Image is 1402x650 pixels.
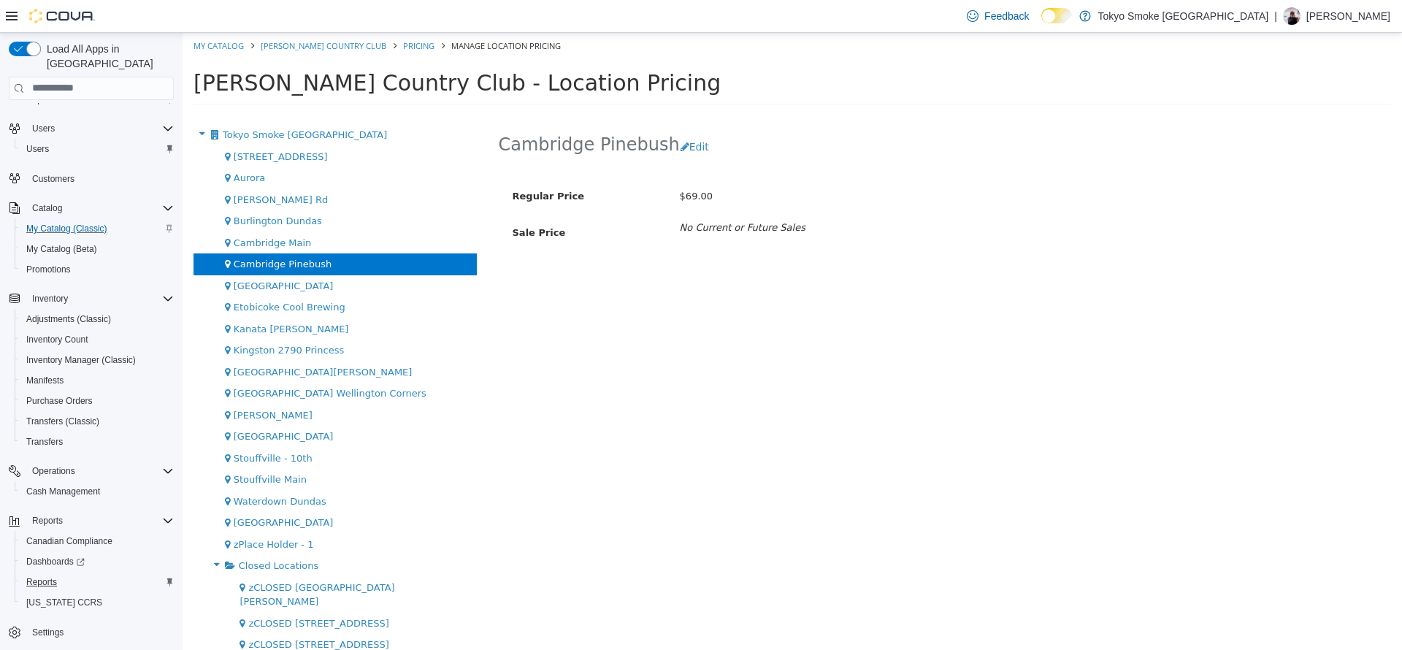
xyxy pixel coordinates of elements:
[51,183,139,194] span: Burlington Dundas
[15,531,180,551] button: Canadian Compliance
[3,118,180,139] button: Users
[26,512,174,529] span: Reports
[20,594,174,611] span: Washington CCRS
[20,351,142,369] a: Inventory Manager (Classic)
[15,592,180,613] button: [US_STATE] CCRS
[26,436,63,448] span: Transfers
[26,170,80,188] a: Customers
[26,199,174,217] span: Catalog
[26,354,136,366] span: Inventory Manager (Classic)
[66,585,206,596] span: zCLOSED [STREET_ADDRESS]
[26,334,88,345] span: Inventory Count
[20,483,174,500] span: Cash Management
[66,606,206,617] span: zCLOSED [STREET_ADDRESS]
[15,391,180,411] button: Purchase Orders
[32,627,64,638] span: Settings
[316,101,497,123] h2: Cambridge Pinebush
[15,481,180,502] button: Cash Management
[3,288,180,309] button: Inventory
[20,372,174,389] span: Manifests
[20,140,174,158] span: Users
[269,7,378,18] span: Manage Location Pricing
[26,576,57,588] span: Reports
[32,515,63,527] span: Reports
[26,199,68,217] button: Catalog
[3,168,180,189] button: Customers
[984,9,1029,23] span: Feedback
[15,551,180,572] a: Dashboards
[15,329,180,350] button: Inventory Count
[20,220,113,237] a: My Catalog (Classic)
[26,290,74,307] button: Inventory
[51,118,145,129] span: [STREET_ADDRESS]
[51,506,131,517] span: zPlace Holder - 1
[20,553,91,570] a: Dashboards
[1306,7,1390,25] p: [PERSON_NAME]
[20,331,94,348] a: Inventory Count
[20,240,174,258] span: My Catalog (Beta)
[26,416,99,427] span: Transfers (Classic)
[51,312,162,323] span: Kingston 2790 Princess
[20,220,174,237] span: My Catalog (Classic)
[51,226,149,237] span: Cambridge Pinebush
[26,120,174,137] span: Users
[15,350,180,370] button: Inventory Manager (Classic)
[51,269,163,280] span: Etobicoke Cool Brewing
[20,483,106,500] a: Cash Management
[26,223,107,234] span: My Catalog (Classic)
[20,532,174,550] span: Canadian Compliance
[26,313,111,325] span: Adjustments (Classic)
[26,597,102,608] span: [US_STATE] CCRS
[51,377,130,388] span: [PERSON_NAME]
[3,198,180,218] button: Catalog
[51,398,151,409] span: [GEOGRAPHIC_DATA]
[15,239,180,259] button: My Catalog (Beta)
[20,413,174,430] span: Transfers (Classic)
[330,158,402,169] span: Regular Price
[497,189,623,200] i: No Current or Future Sales
[26,556,85,567] span: Dashboards
[29,9,95,23] img: Cova
[20,573,174,591] span: Reports
[20,140,55,158] a: Users
[56,527,137,538] span: Closed Locations
[26,143,49,155] span: Users
[20,351,174,369] span: Inventory Manager (Classic)
[11,7,61,18] a: My Catalog
[51,463,144,474] span: Waterdown Dundas
[3,461,180,481] button: Operations
[20,310,174,328] span: Adjustments (Classic)
[20,433,69,451] a: Transfers
[26,512,69,529] button: Reports
[3,622,180,643] button: Settings
[20,240,103,258] a: My Catalog (Beta)
[1274,7,1277,25] p: |
[32,293,68,305] span: Inventory
[1041,23,1042,24] span: Dark Mode
[221,7,252,18] a: Pricing
[15,370,180,391] button: Manifests
[20,532,118,550] a: Canadian Compliance
[20,594,108,611] a: [US_STATE] CCRS
[51,441,124,452] span: Stouffville Main
[20,392,174,410] span: Purchase Orders
[20,372,69,389] a: Manifests
[78,7,204,18] a: [PERSON_NAME] Country Club
[51,484,151,495] span: [GEOGRAPHIC_DATA]
[51,420,130,431] span: Stouffville - 10th
[26,486,100,497] span: Cash Management
[51,355,244,366] span: [GEOGRAPHIC_DATA] Wellington Corners
[20,310,117,328] a: Adjustments (Classic)
[1098,7,1269,25] p: Tokyo Smoke [GEOGRAPHIC_DATA]
[330,194,383,205] span: Sale Price
[20,331,174,348] span: Inventory Count
[51,139,83,150] span: Aurora
[20,573,63,591] a: Reports
[26,243,97,255] span: My Catalog (Beta)
[32,465,75,477] span: Operations
[15,572,180,592] button: Reports
[32,202,62,214] span: Catalog
[26,462,81,480] button: Operations
[32,173,74,185] span: Customers
[26,120,61,137] button: Users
